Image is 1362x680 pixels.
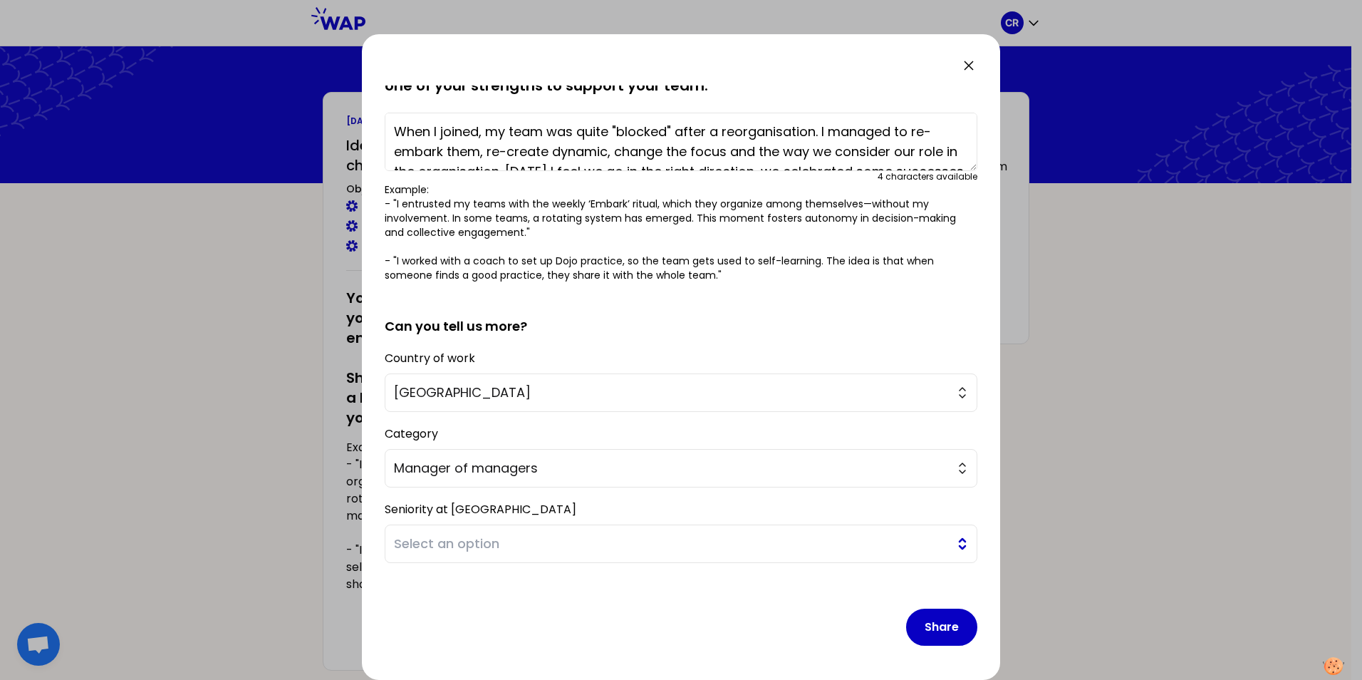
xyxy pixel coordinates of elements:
p: Example: - "I entrusted my teams with the weekly ‘Embark’ ritual, which they organize among thems... [385,182,977,282]
h2: Can you tell us more? [385,294,977,336]
span: Manager of managers [394,458,948,478]
textarea: When I joined, my team was quite "blocked" after a reorganisation. I managed to re-embark them, r... [385,113,977,171]
span: [GEOGRAPHIC_DATA] [394,383,948,403]
button: Manager of managers [385,449,977,488]
button: Share [906,609,977,646]
button: Select an option [385,525,977,563]
label: Country of work [385,350,475,366]
label: Seniority at [GEOGRAPHIC_DATA] [385,501,576,517]
button: [GEOGRAPHIC_DATA] [385,374,977,412]
div: 4 characters available [878,171,977,182]
label: Category [385,426,438,442]
span: Select an option [394,534,948,554]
